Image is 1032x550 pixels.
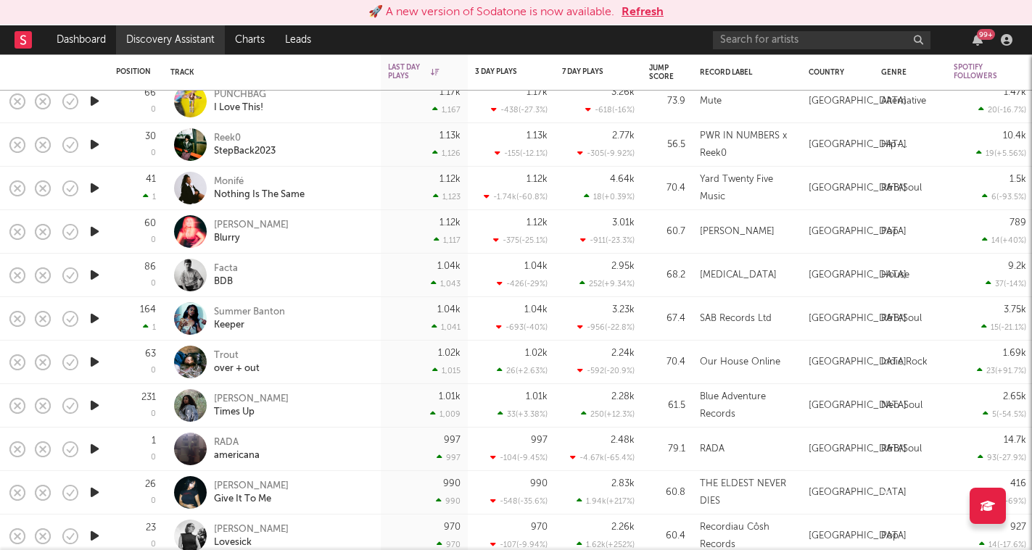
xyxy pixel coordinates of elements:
div: 1.12k [439,218,461,228]
div: Monifé [214,175,305,188]
div: 990 [443,479,461,488]
button: 99+ [973,34,983,46]
div: 6 ( -93.5 % ) [982,192,1026,201]
div: Hip-Hop/Rap [881,136,939,154]
input: Search for artists [713,31,930,49]
div: 1.01k [439,392,461,401]
div: -305 ( -9.92 % ) [577,149,635,158]
div: -4.67k ( -65.4 % ) [570,453,635,462]
div: -911 ( -23.3 % ) [580,236,635,245]
div: 1 [143,192,156,201]
div: 1.04k [437,305,461,314]
div: 252 ( +9.34 % ) [579,279,635,288]
div: I Love This! [214,101,266,114]
div: R&B/Soul [881,180,922,197]
div: -956 ( -22.8 % ) [577,322,635,332]
div: 164 [140,305,156,314]
div: 70.4 [649,180,685,197]
div: 990 [436,496,461,506]
div: 1.02k [438,349,461,358]
div: Keeper [214,319,285,332]
div: 4.64k [610,175,635,184]
div: SAB Records Ltd [700,310,772,328]
div: 0 [151,236,156,244]
div: 66 [144,88,156,98]
div: Our House Online [700,354,780,371]
div: 56.5 [649,136,685,154]
div: 93 ( -27.9 % ) [978,453,1026,462]
div: [GEOGRAPHIC_DATA] [809,528,907,545]
div: 1.12k [527,175,548,184]
div: 1.02k [525,349,548,358]
div: 1.17k [527,88,548,97]
div: [PERSON_NAME] [214,393,289,406]
div: 0 [151,106,156,114]
div: 79.1 [649,441,685,458]
div: Mute [700,93,722,110]
div: 1.04k [524,262,548,271]
div: [GEOGRAPHIC_DATA] [809,310,907,328]
div: 0 [151,454,156,462]
div: 1,041 [432,322,461,332]
div: 416 [1010,479,1026,488]
div: over + out [214,362,260,375]
div: PUNCHBAG [214,88,266,101]
div: [GEOGRAPHIC_DATA] [809,267,907,284]
div: 🚀 A new version of Sodatone is now available. [368,4,614,21]
a: Reek0StepBack2023 [214,132,276,158]
div: -438 ( -27.3 % ) [491,105,548,114]
div: Yard Twenty Five Music [700,171,794,206]
div: 3.23k [612,305,635,314]
div: 67.4 [649,310,685,328]
div: Track [170,68,366,77]
a: [PERSON_NAME]Lovesick [214,523,289,549]
div: 1,009 [430,409,461,419]
a: RADAamericana [214,436,260,462]
div: -104 ( -9.45 % ) [490,453,548,462]
div: Nothing Is The Same [214,188,305,201]
div: 1.12k [527,218,548,228]
div: 1.13k [527,131,548,141]
div: 990 [530,479,548,488]
div: 14.7k [1004,436,1026,445]
div: 2.26k [611,522,635,532]
div: 1,015 [432,366,461,375]
div: 927 [1010,522,1026,532]
div: 18 ( +0.39 % ) [584,192,635,201]
div: 70.4 [649,354,685,371]
div: Position [116,67,151,76]
div: -375 ( -25.1 % ) [493,236,548,245]
div: 0 [151,149,156,157]
div: Give It To Me [214,493,289,506]
div: 997 [437,453,461,462]
div: 10.4k [1003,131,1026,141]
div: 14 ( +40 % ) [982,236,1026,245]
div: 1,126 [432,149,461,158]
div: 33 ( +3.38 % ) [498,409,548,419]
div: 86 [144,262,156,272]
div: 3 Day Plays [475,67,526,76]
div: 0 [151,541,156,549]
div: 789 [1010,218,1026,228]
div: Reek0 [214,132,276,145]
div: Times Up [214,406,289,419]
div: 0 [151,367,156,375]
div: [GEOGRAPHIC_DATA] [809,136,907,154]
div: -693 ( -40 % ) [496,322,548,332]
a: Charts [225,25,275,54]
div: 1.04k [437,262,461,271]
div: [GEOGRAPHIC_DATA] [809,223,907,241]
div: Indie Rock [881,354,928,371]
div: 60.8 [649,484,685,501]
div: 2.77k [612,131,635,141]
div: 60 [144,219,156,228]
a: [PERSON_NAME]Times Up [214,393,289,419]
div: 3.75k [1004,305,1026,314]
div: 1.47k [1004,88,1026,97]
a: [PERSON_NAME]Blurry [214,219,289,245]
div: RADA [214,436,260,449]
div: 2.95k [611,262,635,271]
a: PUNCHBAGI Love This! [214,88,266,114]
div: 997 [444,436,461,445]
div: -155 ( -12.1 % ) [495,149,548,158]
